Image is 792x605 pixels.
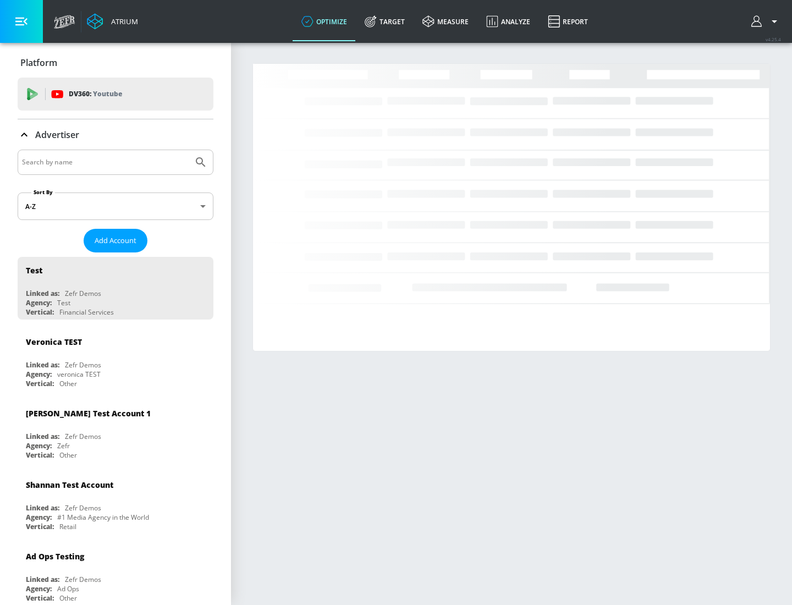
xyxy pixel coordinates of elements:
[26,432,59,441] div: Linked as:
[26,575,59,584] div: Linked as:
[26,513,52,522] div: Agency:
[766,36,781,42] span: v 4.25.4
[65,289,101,298] div: Zefr Demos
[26,370,52,379] div: Agency:
[477,2,539,41] a: Analyze
[18,257,213,320] div: TestLinked as:Zefr DemosAgency:TestVertical:Financial Services
[26,265,42,276] div: Test
[31,189,55,196] label: Sort By
[26,522,54,531] div: Vertical:
[93,88,122,100] p: Youtube
[18,400,213,463] div: [PERSON_NAME] Test Account 1Linked as:Zefr DemosAgency:ZefrVertical:Other
[26,360,59,370] div: Linked as:
[59,379,77,388] div: Other
[87,13,138,30] a: Atrium
[22,155,189,169] input: Search by name
[539,2,597,41] a: Report
[35,129,79,141] p: Advertiser
[65,575,101,584] div: Zefr Demos
[18,193,213,220] div: A-Z
[65,360,101,370] div: Zefr Demos
[57,513,149,522] div: #1 Media Agency in the World
[18,328,213,391] div: Veronica TESTLinked as:Zefr DemosAgency:veronica TESTVertical:Other
[26,379,54,388] div: Vertical:
[26,480,113,490] div: Shannan Test Account
[57,298,70,307] div: Test
[59,450,77,460] div: Other
[26,503,59,513] div: Linked as:
[57,584,79,593] div: Ad Ops
[18,471,213,534] div: Shannan Test AccountLinked as:Zefr DemosAgency:#1 Media Agency in the WorldVertical:Retail
[356,2,414,41] a: Target
[69,88,122,100] p: DV360:
[18,119,213,150] div: Advertiser
[414,2,477,41] a: measure
[84,229,147,252] button: Add Account
[107,16,138,26] div: Atrium
[26,584,52,593] div: Agency:
[65,503,101,513] div: Zefr Demos
[26,450,54,460] div: Vertical:
[59,593,77,603] div: Other
[26,337,82,347] div: Veronica TEST
[293,2,356,41] a: optimize
[57,441,70,450] div: Zefr
[20,57,57,69] p: Platform
[26,593,54,603] div: Vertical:
[26,441,52,450] div: Agency:
[18,47,213,78] div: Platform
[95,234,136,247] span: Add Account
[26,408,151,419] div: [PERSON_NAME] Test Account 1
[59,522,76,531] div: Retail
[18,78,213,111] div: DV360: Youtube
[57,370,101,379] div: veronica TEST
[26,289,59,298] div: Linked as:
[26,551,84,562] div: Ad Ops Testing
[26,298,52,307] div: Agency:
[65,432,101,441] div: Zefr Demos
[26,307,54,317] div: Vertical:
[59,307,114,317] div: Financial Services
